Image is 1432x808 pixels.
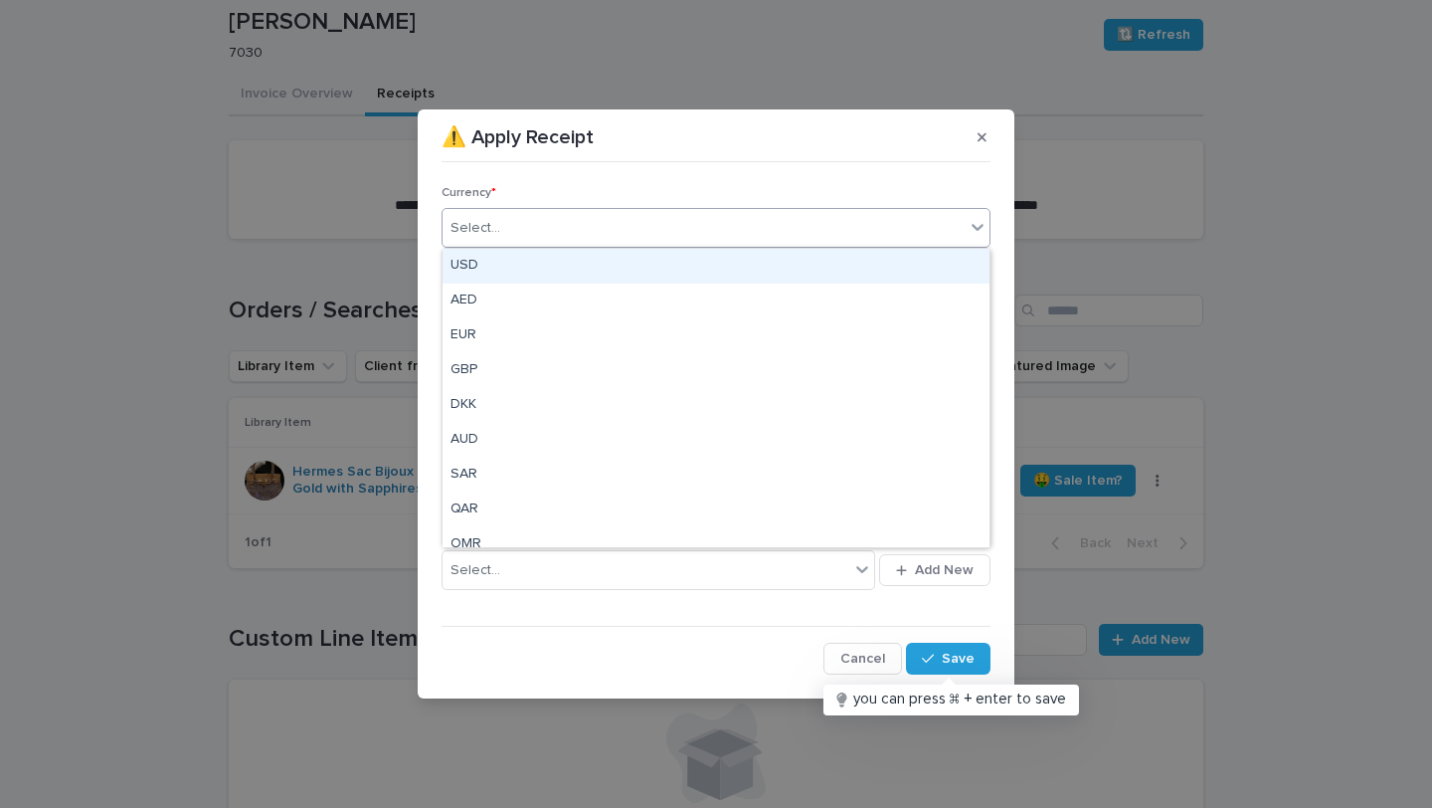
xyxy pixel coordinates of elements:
[915,563,974,577] span: Add New
[879,554,990,586] button: Add New
[906,643,990,675] button: Save
[443,318,989,353] div: EUR
[450,560,500,581] div: Select...
[442,187,496,199] span: Currency
[443,249,989,284] div: USD
[443,284,989,318] div: AED
[443,458,989,493] div: SAR
[443,353,989,388] div: GBP
[443,527,989,562] div: OMR
[840,652,885,666] span: Cancel
[443,423,989,458] div: AUD
[450,218,500,239] div: Select...
[823,643,902,675] button: Cancel
[443,493,989,527] div: QAR
[942,652,975,666] span: Save
[442,125,594,149] p: ⚠️ Apply Receipt
[443,388,989,423] div: DKK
